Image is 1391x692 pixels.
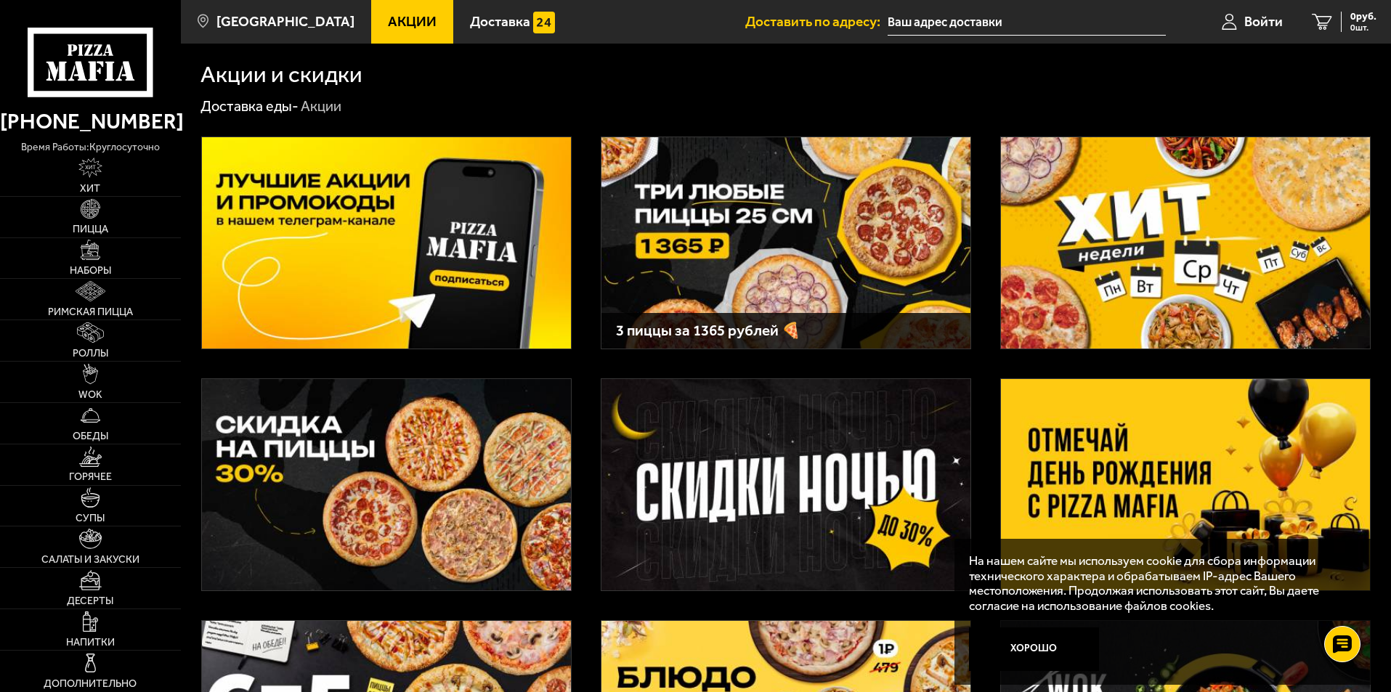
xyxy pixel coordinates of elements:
span: Роллы [73,349,108,359]
span: Дополнительно [44,679,137,689]
button: Хорошо [969,627,1100,671]
span: Доставить по адресу: [745,15,888,28]
span: [GEOGRAPHIC_DATA] [216,15,354,28]
span: Войти [1244,15,1283,28]
span: Римская пицца [48,307,133,317]
span: Пицца [73,224,108,235]
span: 0 руб. [1350,12,1376,22]
span: Горячее [69,472,112,482]
a: 3 пиццы за 1365 рублей 🍕 [601,137,971,349]
input: Ваш адрес доставки [888,9,1166,36]
span: Наборы [70,266,111,276]
span: Супы [76,513,105,524]
span: Акции [388,15,437,28]
span: 0 шт. [1350,23,1376,32]
p: На нашем сайте мы используем cookie для сбора информации технического характера и обрабатываем IP... [969,553,1349,614]
span: Хит [80,184,100,194]
span: Обеды [73,431,108,441]
h1: Акции и скидки [200,63,362,86]
span: Доставка [470,15,530,28]
div: Акции [301,97,341,116]
span: Салаты и закуски [41,555,139,565]
span: WOK [78,390,102,400]
img: 15daf4d41897b9f0e9f617042186c801.svg [533,12,555,33]
span: Десерты [67,596,113,606]
a: Доставка еды- [200,97,299,115]
span: Напитки [66,638,115,648]
h3: 3 пиццы за 1365 рублей 🍕 [616,323,956,338]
